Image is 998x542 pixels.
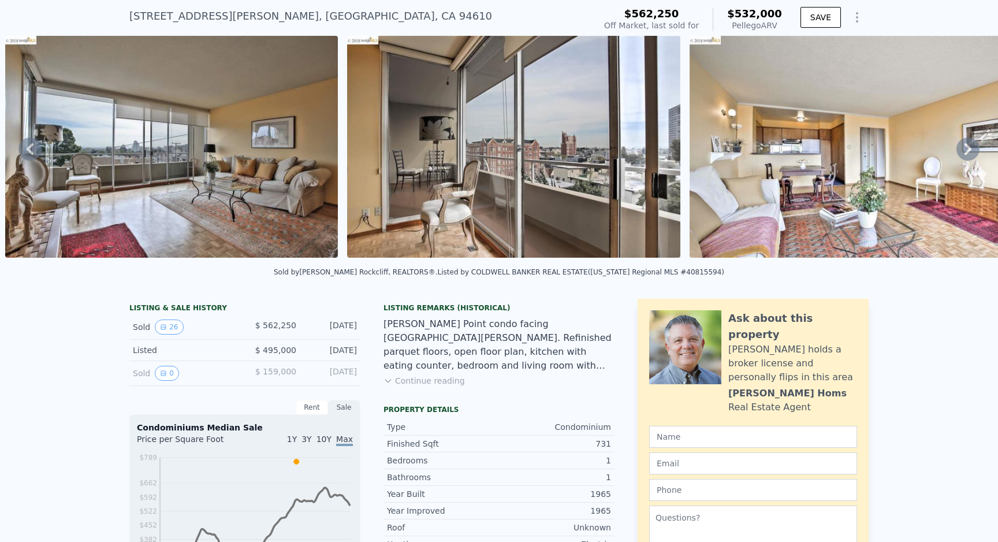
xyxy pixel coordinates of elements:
span: $ 562,250 [255,321,296,330]
span: Max [336,435,353,446]
input: Name [649,426,857,448]
button: Continue reading [383,375,465,387]
div: Property details [383,405,615,414]
span: $ 159,000 [255,367,296,376]
div: [DATE] [306,344,357,356]
div: Type [387,421,499,433]
tspan: $662 [139,479,157,487]
img: Sale: 72483 Parcel: 36023063 [5,36,338,258]
div: 1 [499,472,611,483]
div: 1965 [499,505,611,517]
div: 731 [499,438,611,450]
span: $562,250 [624,8,679,20]
tspan: $522 [139,507,157,515]
div: Sold [133,320,236,335]
div: Roof [387,522,499,533]
div: [STREET_ADDRESS][PERSON_NAME] , [GEOGRAPHIC_DATA] , CA 94610 [129,8,492,24]
div: Sold by [PERSON_NAME] Rockcliff, REALTORS® . [274,268,438,276]
div: Bedrooms [387,455,499,466]
div: Pellego ARV [727,20,782,31]
button: SAVE [800,7,841,28]
div: Listed [133,344,236,356]
div: Real Estate Agent [728,400,811,414]
span: 1Y [287,435,297,444]
div: Off Market, last sold for [604,20,699,31]
div: Unknown [499,522,611,533]
span: 10Y [316,435,332,444]
img: Sale: 72483 Parcel: 36023063 [347,36,680,258]
div: 1965 [499,488,611,500]
div: Year Improved [387,505,499,517]
div: Rent [296,400,328,415]
div: Listing Remarks (Historical) [383,303,615,313]
tspan: $592 [139,493,157,502]
button: View historical data [155,366,179,381]
div: Condominium [499,421,611,433]
span: 3Y [301,435,311,444]
tspan: $789 [139,454,157,462]
div: Finished Sqft [387,438,499,450]
div: Ask about this property [728,310,857,343]
tspan: $452 [139,521,157,529]
button: Show Options [846,6,869,29]
div: Year Built [387,488,499,500]
div: Price per Square Foot [137,433,245,452]
input: Phone [649,479,857,501]
div: [DATE] [306,320,357,335]
div: [PERSON_NAME] Point condo facing [GEOGRAPHIC_DATA][PERSON_NAME]. Refinished parquet floors, open ... [383,317,615,373]
div: Bathrooms [387,472,499,483]
div: LISTING & SALE HISTORY [129,303,360,315]
div: [PERSON_NAME] Homs [728,387,847,400]
div: Condominiums Median Sale [137,422,353,433]
input: Email [649,452,857,474]
div: [PERSON_NAME] holds a broker license and personally flips in this area [728,343,857,384]
span: $ 495,000 [255,346,296,355]
div: [DATE] [306,366,357,381]
span: $532,000 [727,8,782,20]
button: View historical data [155,320,183,335]
div: Listed by COLDWELL BANKER REAL ESTATE ([US_STATE] Regional MLS #40815594) [438,268,725,276]
div: Sold [133,366,236,381]
div: Sale [328,400,360,415]
div: 1 [499,455,611,466]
